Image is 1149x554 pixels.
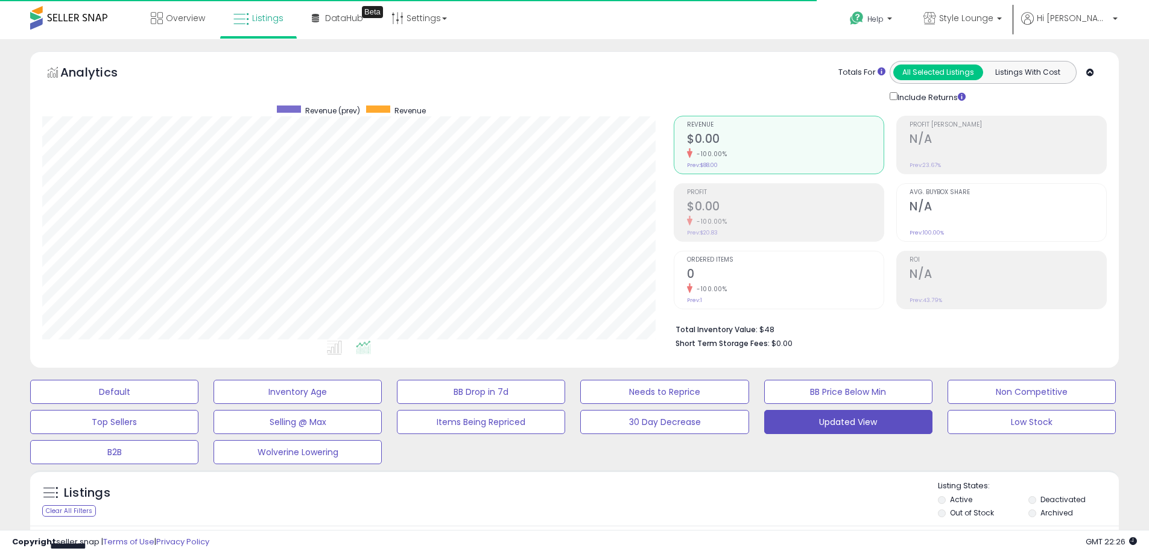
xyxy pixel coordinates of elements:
[1021,12,1118,39] a: Hi [PERSON_NAME]
[166,12,205,24] span: Overview
[687,297,702,304] small: Prev: 1
[676,321,1098,336] li: $48
[30,440,198,464] button: B2B
[687,267,884,283] h2: 0
[948,380,1116,404] button: Non Competitive
[676,324,758,335] b: Total Inventory Value:
[910,297,942,304] small: Prev: 43.79%
[214,380,382,404] button: Inventory Age
[910,189,1106,196] span: Avg. Buybox Share
[214,440,382,464] button: Wolverine Lowering
[692,285,727,294] small: -100.00%
[692,150,727,159] small: -100.00%
[305,105,360,116] span: Revenue (prev)
[950,494,972,505] label: Active
[214,410,382,434] button: Selling @ Max
[687,229,718,236] small: Prev: $20.83
[838,67,885,78] div: Totals For
[30,380,198,404] button: Default
[948,410,1116,434] button: Low Stock
[771,338,793,349] span: $0.00
[764,410,932,434] button: Updated View
[325,12,363,24] span: DataHub
[939,12,993,24] span: Style Lounge
[764,380,932,404] button: BB Price Below Min
[580,410,749,434] button: 30 Day Decrease
[881,90,980,104] div: Include Returns
[12,537,209,548] div: seller snap | |
[687,257,884,263] span: Ordered Items
[687,189,884,196] span: Profit
[12,536,56,547] strong: Copyright
[910,132,1106,148] h2: N/A
[397,410,565,434] button: Items Being Repriced
[983,65,1072,80] button: Listings With Cost
[910,229,944,236] small: Prev: 100.00%
[1040,508,1073,518] label: Archived
[893,65,983,80] button: All Selected Listings
[1086,536,1137,547] span: 2025-08-14 22:26 GMT
[910,267,1106,283] h2: N/A
[910,122,1106,128] span: Profit [PERSON_NAME]
[867,14,884,24] span: Help
[1040,494,1086,505] label: Deactivated
[910,200,1106,216] h2: N/A
[1037,12,1109,24] span: Hi [PERSON_NAME]
[910,257,1106,263] span: ROI
[64,485,110,502] h5: Listings
[252,12,283,24] span: Listings
[687,162,718,169] small: Prev: $88.00
[60,64,141,84] h5: Analytics
[938,480,1119,492] p: Listing States:
[687,132,884,148] h2: $0.00
[692,217,727,226] small: -100.00%
[676,338,770,348] b: Short Term Storage Fees:
[687,200,884,216] h2: $0.00
[397,380,565,404] button: BB Drop in 7d
[394,105,426,116] span: Revenue
[910,162,941,169] small: Prev: 23.67%
[30,410,198,434] button: Top Sellers
[687,122,884,128] span: Revenue
[362,6,383,18] div: Tooltip anchor
[950,508,994,518] label: Out of Stock
[840,2,904,39] a: Help
[42,505,96,517] div: Clear All Filters
[849,11,864,26] i: Get Help
[580,380,749,404] button: Needs to Reprice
